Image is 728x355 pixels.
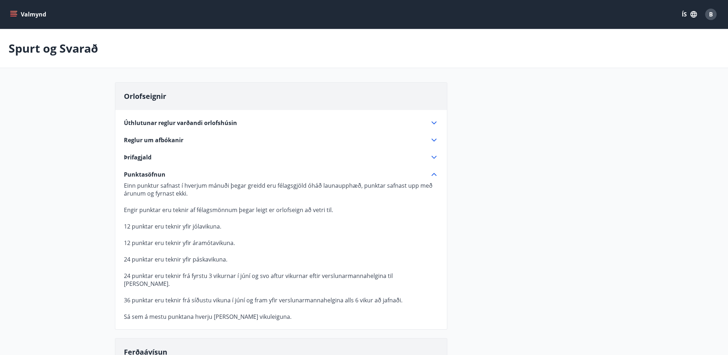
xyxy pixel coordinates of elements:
p: 36 punktar eru teknir frá síðustu vikuna í júní og fram yfir verslunarmannahelgina alls 6 vikur a... [124,296,438,304]
p: Engir punktar eru teknir af félagsmönnum þegar leigt er orlofseign að vetri til. [124,206,438,214]
span: Punktasöfnun [124,171,165,178]
button: ÍS [678,8,701,21]
span: Orlofseignir [124,91,166,101]
p: 12 punktar eru teknir yfir jólavikuna. [124,222,438,230]
div: Punktasöfnun [124,170,438,179]
span: B [709,10,713,18]
div: Reglur um afbókanir [124,136,438,144]
p: Spurt og Svarað [9,40,98,56]
span: Reglur um afbókanir [124,136,183,144]
p: 24 punktar eru teknir frá fyrstu 3 vikurnar í júní og svo aftur vikurnar eftir verslunarmannahelg... [124,272,438,288]
p: 24 punktar eru teknir yfir páskavikuna. [124,255,438,263]
span: Úthlutunar reglur varðandi orlofshúsin [124,119,237,127]
p: 12 punktar eru teknir yfir áramótavikuna. [124,239,438,247]
p: Sá sem á mestu punktana hverju [PERSON_NAME] vikuleiguna. [124,313,438,321]
button: B [702,6,719,23]
div: Punktasöfnun [124,179,438,321]
div: Þrifagjald [124,153,438,162]
span: Þrifagjald [124,153,151,161]
div: Úthlutunar reglur varðandi orlofshúsin [124,119,438,127]
p: Einn punktur safnast í hverjum mánuði þegar greidd eru félagsgjöld óháð launaupphæð, punktar safn... [124,182,438,197]
button: menu [9,8,49,21]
